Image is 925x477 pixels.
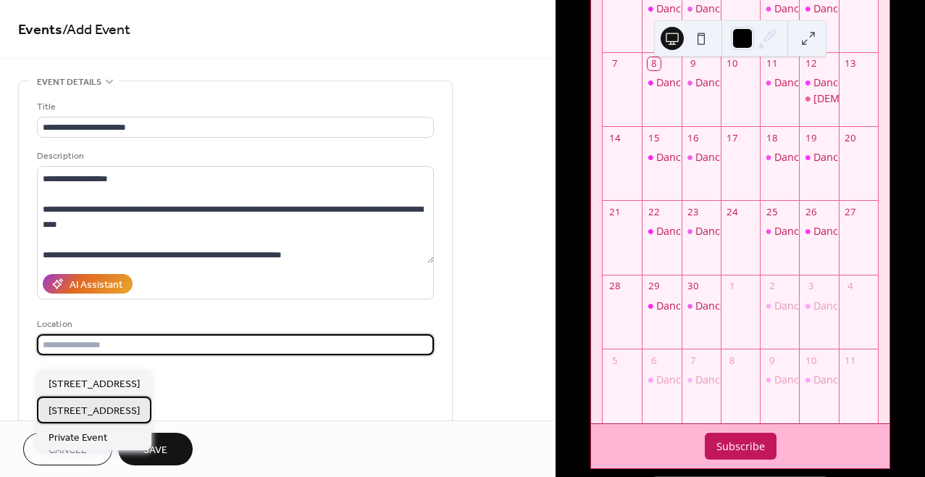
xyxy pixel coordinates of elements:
[774,224,870,238] div: Dance Fitness Class
[805,131,818,144] div: 19
[642,299,681,313] div: Dance Fitness
[844,131,857,144] div: 20
[608,280,621,293] div: 28
[682,224,721,238] div: Dance Fitness Early Class
[642,75,681,90] div: Dance Fitness
[813,1,909,16] div: Dance Fitness Class
[18,16,62,44] a: Events
[656,1,724,16] div: Dance Fitness
[799,91,838,106] div: Ladies Night at The Dancery!
[682,75,721,90] div: Dance Fitness Early Class
[695,150,818,165] div: Dance Fitness Early Class
[656,75,724,90] div: Dance Fitness
[608,131,621,144] div: 14
[687,354,700,367] div: 7
[813,373,909,387] div: Dance Fitness Class
[774,373,870,387] div: Dance Fitness Class
[656,299,724,313] div: Dance Fitness
[608,206,621,219] div: 21
[805,280,818,293] div: 3
[765,206,778,219] div: 25
[760,150,799,165] div: Dance Fitness Class
[642,224,681,238] div: Dance Fitness
[43,274,133,294] button: AI Assistant
[760,75,799,90] div: Dance Fitness Class
[844,57,857,70] div: 13
[760,1,799,16] div: Dance Fitness Class
[37,317,431,332] div: Location
[648,131,661,144] div: 15
[49,443,87,458] span: Cancel
[799,150,838,165] div: Dance Fitness Class
[799,224,838,238] div: Dance Fitness Class
[705,433,777,460] button: Subscribe
[656,150,724,165] div: Dance Fitness
[37,149,431,164] div: Description
[656,373,724,387] div: Dance Fitness
[813,224,909,238] div: Dance Fitness Class
[726,206,739,219] div: 24
[774,1,870,16] div: Dance Fitness Class
[695,1,818,16] div: Dance Fitness Early Class
[799,75,838,90] div: Dance Fitness Class
[695,299,818,313] div: Dance Fitness Early Class
[774,299,870,313] div: Dance Fitness Class
[844,354,857,367] div: 11
[687,206,700,219] div: 23
[70,278,122,293] div: AI Assistant
[805,354,818,367] div: 10
[648,57,661,70] div: 8
[726,280,739,293] div: 1
[656,224,724,238] div: Dance Fitness
[23,433,112,465] button: Cancel
[760,224,799,238] div: Dance Fitness Class
[726,131,739,144] div: 17
[774,75,870,90] div: Dance Fitness Class
[682,1,721,16] div: Dance Fitness Early Class
[687,57,700,70] div: 9
[813,75,909,90] div: Dance Fitness Class
[682,150,721,165] div: Dance Fitness Early Class
[648,354,661,367] div: 6
[799,373,838,387] div: Dance Fitness Class
[844,206,857,219] div: 27
[805,206,818,219] div: 26
[648,206,661,219] div: 22
[760,299,799,313] div: Dance Fitness Class
[682,299,721,313] div: Dance Fitness Early Class
[765,57,778,70] div: 11
[760,373,799,387] div: Dance Fitness Class
[642,1,681,16] div: Dance Fitness
[49,404,140,419] span: [STREET_ADDRESS]
[62,16,130,44] span: / Add Event
[765,131,778,144] div: 18
[37,75,101,90] span: Event details
[844,280,857,293] div: 4
[813,299,909,313] div: Dance Fitness Class
[648,280,661,293] div: 29
[695,224,818,238] div: Dance Fitness Early Class
[813,150,909,165] div: Dance Fitness Class
[682,373,721,387] div: Dance Fitness Early Class
[49,431,107,446] span: Private Event
[765,280,778,293] div: 2
[143,443,167,458] span: Save
[774,150,870,165] div: Dance Fitness Class
[608,354,621,367] div: 5
[687,280,700,293] div: 30
[805,57,818,70] div: 12
[687,131,700,144] div: 16
[608,57,621,70] div: 7
[765,354,778,367] div: 9
[37,99,431,115] div: Title
[642,373,681,387] div: Dance Fitness
[799,1,838,16] div: Dance Fitness Class
[642,150,681,165] div: Dance Fitness
[726,57,739,70] div: 10
[118,433,193,465] button: Save
[726,354,739,367] div: 8
[695,75,818,90] div: Dance Fitness Early Class
[695,373,818,387] div: Dance Fitness Early Class
[799,299,838,313] div: Dance Fitness Class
